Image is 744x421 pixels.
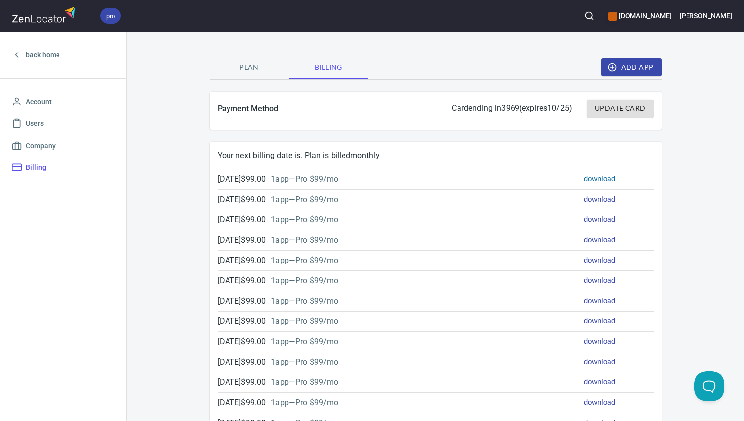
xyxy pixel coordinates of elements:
p: Your next billing date is . Plan is billed monthly [218,150,654,161]
iframe: Help Scout Beacon - Open [694,371,724,401]
span: Company [26,140,56,152]
p: [DATE] $ 99.00 [218,356,266,368]
span: Account [26,96,52,108]
a: download [584,194,615,203]
span: back home [26,49,60,61]
p: [DATE] $ 99.00 [218,397,266,409]
p: [DATE] $ 99.00 [218,336,266,348]
a: download [584,377,615,386]
p: 1 app — Pro $99/mo [271,336,338,348]
span: Billing [26,161,46,174]
button: Update Card [587,100,653,118]
p: 1 app — Pro $99/mo [271,234,338,246]
span: Update Card [595,103,645,115]
p: [DATE] $ 99.00 [218,194,266,206]
p: [DATE] $ 99.00 [218,316,266,327]
p: 1 app — Pro $99/mo [271,255,338,266]
span: pro [100,11,121,21]
p: 1 app — Pro $99/mo [271,214,338,226]
h6: [PERSON_NAME] [680,10,732,21]
p: 1 app — Pro $99/mo [271,356,338,368]
a: download [584,255,615,264]
a: download [584,296,615,305]
p: 1 app — Pro $99/mo [271,316,338,327]
h5: Payment Method [218,104,278,114]
p: [DATE] $ 99.00 [218,376,266,388]
a: Company [8,135,118,157]
p: 1 app — Pro $99/mo [271,275,338,287]
button: Add App [601,58,662,77]
button: color-CE600E [608,12,617,21]
a: Users [8,112,118,135]
p: [DATE] $ 99.00 [218,275,266,287]
a: Billing [8,157,118,179]
p: [DATE] $ 99.00 [218,214,266,226]
div: pro [100,8,121,24]
a: download [584,174,615,183]
p: Card ending in 3969 (expires 10/25 ) [452,103,572,114]
span: Users [26,117,44,130]
a: Account [8,91,118,113]
p: [DATE] $ 99.00 [218,173,266,185]
button: Search [578,5,600,27]
p: 1 app — Pro $99/mo [271,194,338,206]
img: zenlocator [12,4,78,25]
a: download [584,397,615,406]
a: download [584,357,615,366]
p: 1 app — Pro $99/mo [271,376,338,388]
p: 1 app — Pro $99/mo [271,397,338,409]
span: Plan [216,61,283,74]
a: back home [8,44,118,66]
p: [DATE] $ 99.00 [218,295,266,307]
h6: [DOMAIN_NAME] [608,10,671,21]
a: download [584,235,615,244]
a: download [584,214,615,223]
p: 1 app — Pro $99/mo [271,173,338,185]
p: 1 app — Pro $99/mo [271,295,338,307]
p: [DATE] $ 99.00 [218,234,266,246]
a: download [584,336,615,345]
span: Billing [295,61,362,74]
button: [PERSON_NAME] [680,5,732,27]
p: [DATE] $ 99.00 [218,255,266,266]
a: download [584,275,615,284]
a: download [584,316,615,325]
span: Add App [609,61,654,74]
